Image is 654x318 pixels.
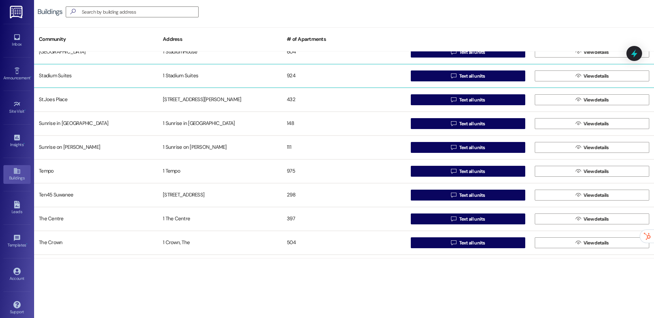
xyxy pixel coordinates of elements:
[583,168,609,175] span: View details
[282,212,406,226] div: 397
[576,169,581,174] i: 
[3,266,31,284] a: Account
[158,164,282,178] div: 1 Tempo
[158,141,282,154] div: 1 Sunrise on [PERSON_NAME]
[576,240,581,245] i: 
[3,199,31,217] a: Leads
[282,45,406,59] div: 604
[158,93,282,107] div: [STREET_ADDRESS][PERSON_NAME]
[535,166,649,177] button: View details
[459,239,485,247] span: Text all units
[34,164,158,178] div: Tempo
[583,144,609,151] span: View details
[34,45,158,59] div: [GEOGRAPHIC_DATA]
[583,192,609,199] span: View details
[3,31,31,50] a: Inbox
[26,242,27,247] span: •
[411,213,525,224] button: Text all units
[583,73,609,80] span: View details
[10,6,24,18] img: ResiDesk Logo
[459,120,485,127] span: Text all units
[459,96,485,104] span: Text all units
[459,168,485,175] span: Text all units
[583,239,609,247] span: View details
[3,299,31,317] a: Support
[535,70,649,81] button: View details
[451,169,456,174] i: 
[451,49,456,55] i: 
[3,132,31,150] a: Insights •
[459,192,485,199] span: Text all units
[451,121,456,126] i: 
[34,117,158,130] div: Sunrise in [GEOGRAPHIC_DATA]
[576,49,581,55] i: 
[411,166,525,177] button: Text all units
[411,94,525,105] button: Text all units
[535,213,649,224] button: View details
[459,144,485,151] span: Text all units
[34,31,158,48] div: Community
[282,93,406,107] div: 432
[576,216,581,222] i: 
[82,7,198,17] input: Search by building address
[411,70,525,81] button: Text all units
[282,69,406,83] div: 924
[158,117,282,130] div: 1 Sunrise in [GEOGRAPHIC_DATA]
[282,188,406,202] div: 298
[158,31,282,48] div: Address
[535,142,649,153] button: View details
[583,216,609,223] span: View details
[576,73,581,79] i: 
[535,94,649,105] button: View details
[282,141,406,154] div: 111
[451,216,456,222] i: 
[576,192,581,198] i: 
[451,73,456,79] i: 
[411,142,525,153] button: Text all units
[576,121,581,126] i: 
[24,141,25,146] span: •
[158,212,282,226] div: 1 The Centre
[411,47,525,58] button: Text all units
[535,118,649,129] button: View details
[411,118,525,129] button: Text all units
[583,96,609,104] span: View details
[583,120,609,127] span: View details
[3,232,31,251] a: Templates •
[3,98,31,117] a: Site Visit •
[37,8,62,15] div: Buildings
[451,240,456,245] i: 
[451,145,456,150] i: 
[535,47,649,58] button: View details
[576,145,581,150] i: 
[451,97,456,102] i: 
[158,45,282,59] div: 1 StadiumHouse
[34,188,158,202] div: Ten45 Suwanee
[282,31,406,48] div: # of Apartments
[411,190,525,201] button: Text all units
[459,49,485,56] span: Text all units
[34,212,158,226] div: The Centre
[34,69,158,83] div: Stadium Suites
[3,165,31,184] a: Buildings
[535,190,649,201] button: View details
[34,93,158,107] div: St.Joes Place
[411,237,525,248] button: Text all units
[34,236,158,250] div: The Crown
[25,108,26,113] span: •
[158,69,282,83] div: 1 Stadium Suites
[282,117,406,130] div: 148
[583,49,609,56] span: View details
[158,236,282,250] div: 1 Crown, The
[459,73,485,80] span: Text all units
[282,164,406,178] div: 975
[34,141,158,154] div: Sunrise on [PERSON_NAME]
[576,97,581,102] i: 
[30,75,31,79] span: •
[451,192,456,198] i: 
[158,188,282,202] div: [STREET_ADDRESS]
[535,237,649,248] button: View details
[459,216,485,223] span: Text all units
[67,8,78,15] i: 
[282,236,406,250] div: 504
